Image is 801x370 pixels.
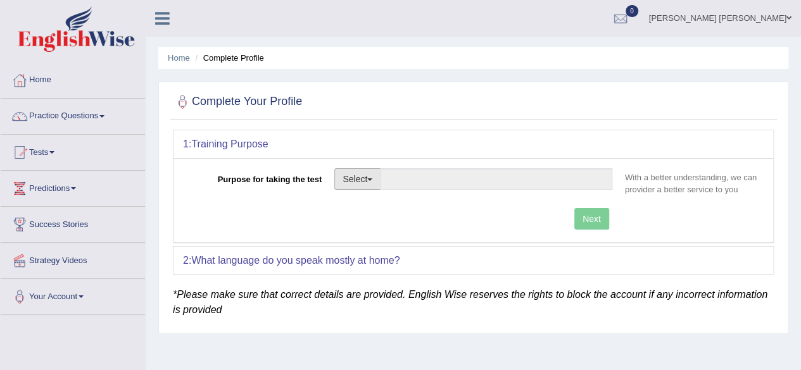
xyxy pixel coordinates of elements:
h2: Complete Your Profile [173,92,302,111]
div: 1: [173,130,773,158]
p: With a better understanding, we can provider a better service to you [619,171,764,195]
li: Complete Profile [192,52,263,64]
a: Home [1,63,145,94]
a: Your Account [1,279,145,311]
b: What language do you speak mostly at home? [191,255,400,266]
a: Tests [1,135,145,166]
a: Predictions [1,171,145,202]
div: 2: [173,247,773,274]
a: Home [168,53,190,63]
em: *Please make sure that correct details are provided. English Wise reserves the rights to block th... [173,289,767,315]
a: Practice Questions [1,99,145,130]
a: Strategy Videos [1,243,145,274]
span: 0 [626,5,638,17]
a: Success Stories [1,207,145,238]
b: Training Purpose [191,139,268,149]
label: Purpose for taking the test [183,168,328,185]
button: Select [334,168,381,190]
